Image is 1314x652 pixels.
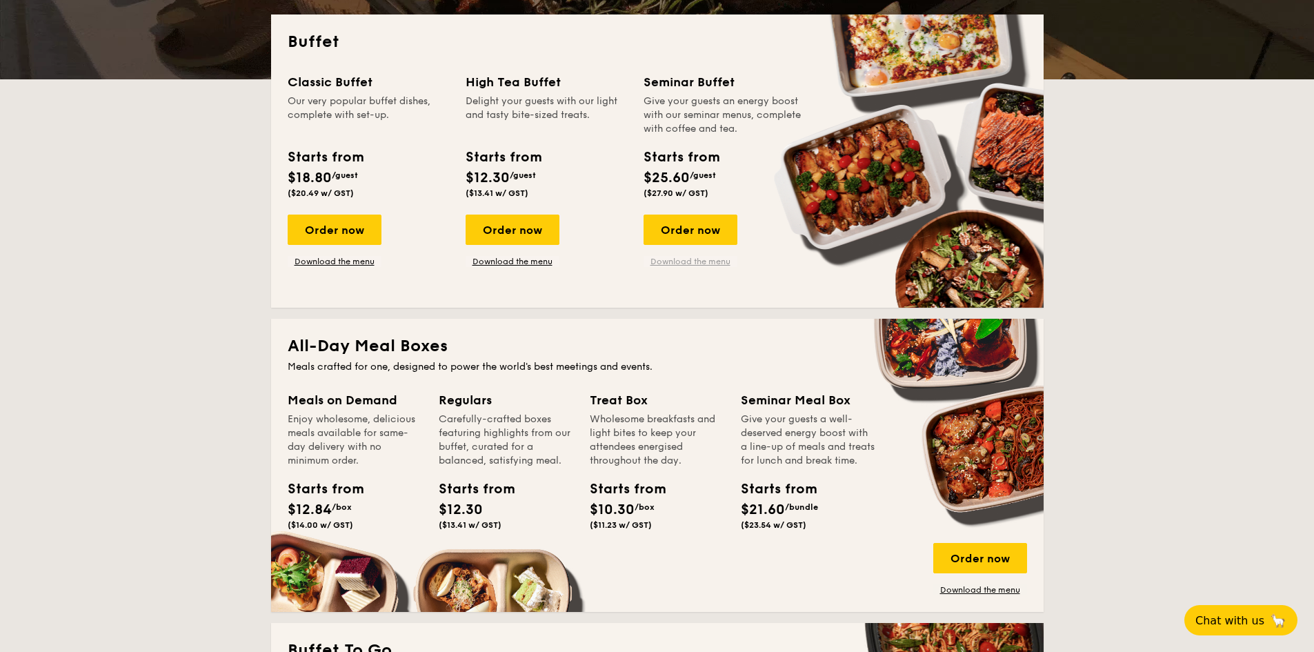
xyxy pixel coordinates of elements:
[590,502,635,518] span: $10.30
[439,502,483,518] span: $12.30
[332,502,352,512] span: /box
[741,391,875,410] div: Seminar Meal Box
[590,413,724,468] div: Wholesome breakfasts and light bites to keep your attendees energised throughout the day.
[644,215,737,245] div: Order now
[439,413,573,468] div: Carefully-crafted boxes featuring highlights from our buffet, curated for a balanced, satisfying ...
[466,170,510,186] span: $12.30
[590,391,724,410] div: Treat Box
[690,170,716,180] span: /guest
[644,256,737,267] a: Download the menu
[590,520,652,530] span: ($11.23 w/ GST)
[635,502,655,512] span: /box
[288,215,381,245] div: Order now
[466,256,559,267] a: Download the menu
[1195,614,1264,627] span: Chat with us
[288,256,381,267] a: Download the menu
[741,479,803,500] div: Starts from
[1270,613,1286,629] span: 🦙
[332,170,358,180] span: /guest
[439,391,573,410] div: Regulars
[439,479,501,500] div: Starts from
[741,502,785,518] span: $21.60
[288,31,1027,53] h2: Buffet
[288,147,363,168] div: Starts from
[590,479,652,500] div: Starts from
[466,215,559,245] div: Order now
[288,335,1027,357] h2: All-Day Meal Boxes
[644,95,805,136] div: Give your guests an energy boost with our seminar menus, complete with coffee and tea.
[933,584,1027,595] a: Download the menu
[288,170,332,186] span: $18.80
[741,520,806,530] span: ($23.54 w/ GST)
[288,391,422,410] div: Meals on Demand
[644,170,690,186] span: $25.60
[288,520,353,530] span: ($14.00 w/ GST)
[288,95,449,136] div: Our very popular buffet dishes, complete with set-up.
[785,502,818,512] span: /bundle
[288,479,350,500] div: Starts from
[288,360,1027,374] div: Meals crafted for one, designed to power the world's best meetings and events.
[466,188,528,198] span: ($13.41 w/ GST)
[466,147,541,168] div: Starts from
[288,413,422,468] div: Enjoy wholesome, delicious meals available for same-day delivery with no minimum order.
[644,72,805,92] div: Seminar Buffet
[741,413,875,468] div: Give your guests a well-deserved energy boost with a line-up of meals and treats for lunch and br...
[644,147,719,168] div: Starts from
[466,95,627,136] div: Delight your guests with our light and tasty bite-sized treats.
[288,188,354,198] span: ($20.49 w/ GST)
[288,502,332,518] span: $12.84
[644,188,708,198] span: ($27.90 w/ GST)
[439,520,501,530] span: ($13.41 w/ GST)
[466,72,627,92] div: High Tea Buffet
[510,170,536,180] span: /guest
[1184,605,1297,635] button: Chat with us🦙
[933,543,1027,573] div: Order now
[288,72,449,92] div: Classic Buffet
